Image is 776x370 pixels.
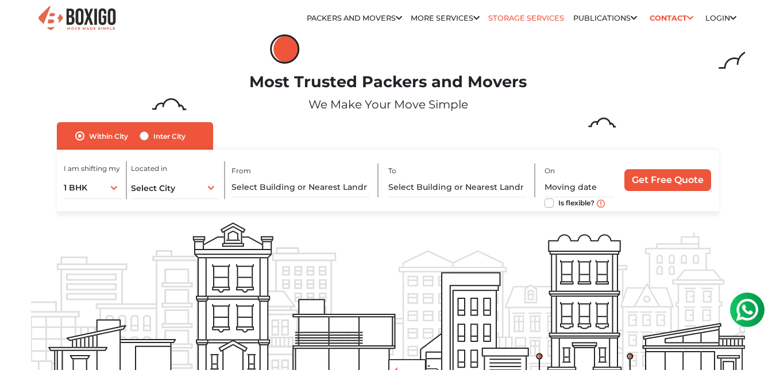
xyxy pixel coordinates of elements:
a: More services [411,14,480,22]
span: 1 BHK [64,182,87,193]
input: Moving date [545,177,614,197]
label: Inter City [153,129,186,143]
h1: Most Trusted Packers and Movers [31,73,745,92]
label: Within City [89,129,128,143]
img: whatsapp-icon.svg [11,11,34,34]
a: Publications [573,14,637,22]
label: Is flexible? [558,196,594,208]
label: From [231,166,251,176]
img: move_date_info [597,200,605,208]
label: I am shifting my [64,163,120,174]
label: On [545,166,555,176]
span: Select City [131,183,175,193]
input: Select Building or Nearest Landmark [231,177,370,197]
input: Get Free Quote [624,169,711,191]
label: To [388,166,396,176]
a: Storage Services [488,14,564,22]
p: We Make Your Move Simple [31,96,745,113]
label: Located in [131,163,167,174]
img: Boxigo [37,5,117,33]
input: Select Building or Nearest Landmark [388,177,527,197]
a: Login [705,14,736,22]
a: Contact [646,9,697,27]
a: Packers and Movers [307,14,402,22]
